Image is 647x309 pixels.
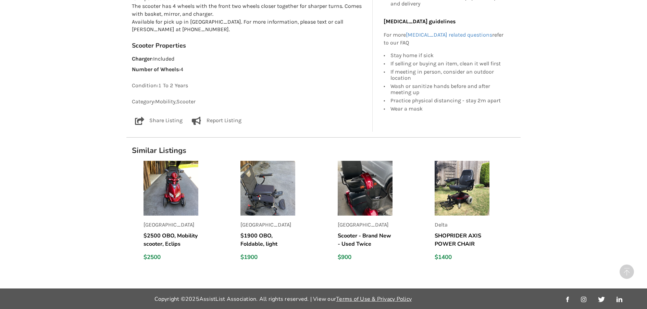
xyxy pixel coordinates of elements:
[617,297,622,302] img: linkedin_link
[390,60,506,68] div: If selling or buying an item, clean it well first
[132,42,367,50] h3: Scooter Properties
[126,146,521,155] h1: Similar Listings
[144,161,229,267] a: listing[GEOGRAPHIC_DATA]$2500 OBO, Mobility scooter, Eclips interceptor XL, used for 2 months, pu...
[435,161,489,216] img: listing
[240,161,326,267] a: listing[GEOGRAPHIC_DATA]$1900 OBO, Foldable, light wieght, Pride Jazzy carbon, only used once$1900
[338,254,393,261] div: $900
[338,161,393,216] img: listing
[390,105,506,112] div: Wear a mask
[598,297,605,302] img: twitter_link
[384,31,506,47] p: For more refer to our FAQ
[132,66,179,73] strong: Number of Wheels
[390,96,506,105] div: Practice physical distancing - stay 2m apart
[336,295,412,303] a: Terms of Use & Privacy Policy
[384,18,456,25] b: [MEDICAL_DATA] guidelines
[435,161,521,267] a: listingDeltaSHOPRIDER AXIS POWER CHAIR$1400
[240,221,295,229] p: [GEOGRAPHIC_DATA]
[390,82,506,96] div: Wash or sanitize hands before and after meeting up
[406,31,492,38] a: [MEDICAL_DATA] related questions
[240,161,295,216] img: listing
[132,98,367,106] p: Category: Mobility , Scooter
[144,232,198,248] h5: $2500 OBO, Mobility scooter, Eclips interceptor XL, used for 2 months, purchased [DATE]. deliver ...
[144,161,198,216] img: listing
[435,221,489,229] p: Delta
[132,66,367,74] p: : 4
[144,254,198,261] div: $2500
[390,52,506,60] div: Stay home if sick
[435,232,489,248] h5: SHOPRIDER AXIS POWER CHAIR
[566,297,569,302] img: facebook_link
[338,221,393,229] p: [GEOGRAPHIC_DATA]
[581,297,586,302] img: instagram_link
[338,161,424,267] a: listing[GEOGRAPHIC_DATA]Scooter - Brand New - Used Twice$900
[207,117,241,125] p: Report Listing
[390,68,506,82] div: If meeting in person, consider an outdoor location
[132,55,152,62] strong: Charger
[338,232,393,248] h5: Scooter - Brand New - Used Twice
[240,254,295,261] div: $1900
[144,221,198,229] p: [GEOGRAPHIC_DATA]
[132,82,367,90] p: Condition: 1 To 2 Years
[132,55,367,63] p: : Included
[435,254,489,261] div: $1400
[240,232,295,248] h5: $1900 OBO, Foldable, light wieght, Pride Jazzy carbon, only used once
[149,117,183,125] p: Share Listing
